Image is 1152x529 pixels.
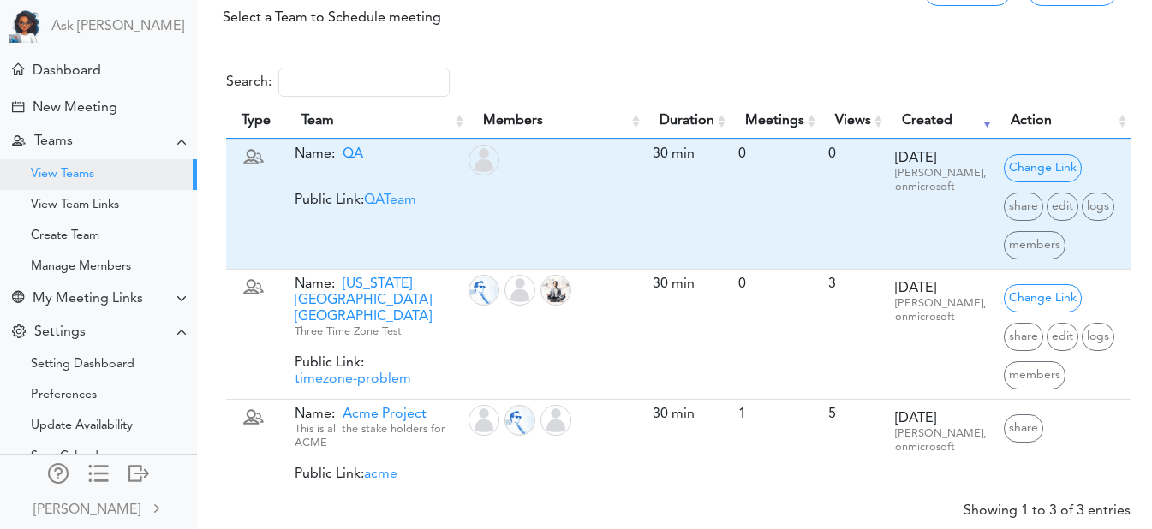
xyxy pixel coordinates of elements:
span: Share Link [1004,193,1043,221]
span: Team Details [1082,323,1114,351]
span: Acme Project [335,407,427,421]
a: QATeam [364,193,416,207]
div: [DATE] [895,151,987,194]
div: Create Team [31,232,99,241]
div: Change Settings [12,324,26,341]
div: Manage Members [31,263,131,271]
div: Teams [34,134,73,150]
small: [PERSON_NAME], onmicrosoft [895,428,987,453]
span: change member [1004,231,1065,259]
span: Edit Team [1047,323,1078,351]
a: acme [364,467,397,481]
span: Private [243,412,264,432]
span: Share Link [1004,323,1043,351]
span: Name: [295,147,363,161]
span: change member [1004,361,1065,389]
img: Vidya Pamidi/vidya@teamcaladi.onmicrosoft.com - Employee [540,405,571,436]
small: [PERSON_NAME], onmicrosoft [895,298,987,323]
span: Edit Team [1047,193,1078,221]
span: Name: [295,407,427,421]
img: Vidya Pamidi/vidya@teamcaladi.onmicrosoft.com - Employee [504,275,535,306]
img: Vidya Pamidi/vidya@teamcaladi.onmicrosoft.com - Employee [469,145,499,175]
div: Home [12,63,24,75]
img: Dave Harding/raj@teamcaladi.onmicrosoft.com - Employee [469,275,499,306]
div: 1 [738,407,811,423]
span: Edit Public link for Team Calendar [1004,284,1082,312]
div: Log out [128,463,149,480]
th: Type [226,104,286,139]
div: Public Link: [295,276,459,388]
span: QA [335,147,363,161]
div: Public Link: [295,146,459,209]
span: Private [243,152,264,172]
small: [PERSON_NAME], onmicrosoft [895,168,987,193]
div: 0 [738,276,811,293]
div: Public Link: [295,407,459,483]
a: [PERSON_NAME] [2,489,195,527]
div: New Meeting [33,100,117,116]
a: timezone-problem [295,372,411,386]
img: Raj Lal/rajlal@live.com - Employee [540,275,571,306]
div: [DATE] [895,411,987,455]
th: Members: activate to sort column ascending [468,104,644,139]
label: Search: [226,68,450,97]
div: Update Availability [31,422,133,431]
a: Change side menu [88,463,109,487]
div: 30 min [653,407,721,423]
th: Meetings: activate to sort column ascending [730,104,820,139]
div: View Teams [31,170,94,179]
small: This is all the stake holders for ACME [295,424,445,449]
div: Share Meeting Link [12,291,24,307]
input: Search: [278,68,450,97]
th: Action: activate to sort column ascending [995,104,1131,139]
div: Sync Calendar [31,453,109,461]
div: 5 [828,407,878,423]
div: 0 [738,146,811,163]
div: Setting Dashboard [31,360,134,369]
th: Duration: activate to sort column ascending [644,104,730,139]
div: [DATE] [895,281,987,324]
small: Three Time Zone Test [295,326,402,337]
span: Edit Public link for Team Calendar [1004,154,1082,182]
div: Creating Meeting [12,101,24,113]
div: 0 [828,146,878,163]
th: Created: activate to sort column ascending [886,104,995,139]
span: Team Details [1082,193,1114,221]
p: Select a Team to Schedule meeting [211,8,880,28]
span: Private [243,282,264,302]
th: Views: activate to sort column ascending [820,104,886,139]
div: 30 min [653,146,721,163]
span: Share Link [1004,414,1043,443]
img: Mia Swift/mia@teamcaladi.onmicrosoft.com - Employee [469,405,499,436]
img: Dave Harding/raj@teamcaladi.onmicrosoft.com - Employee [504,405,535,436]
div: Preferences [31,391,97,400]
div: [PERSON_NAME] [33,500,140,520]
div: Dashboard [33,63,101,80]
th: Team: activate to sort column ascending [286,104,468,139]
span: [US_STATE] [GEOGRAPHIC_DATA] [GEOGRAPHIC_DATA] [295,277,432,324]
span: Name: [295,277,432,324]
div: Show only icons [88,463,109,480]
div: Settings [34,324,86,341]
img: Powered by TEAMCAL AI [9,9,43,43]
div: View Team Links [31,201,119,210]
div: 3 [828,276,878,293]
div: Manage Members and Externals [48,463,69,480]
div: My Meeting Links [33,291,143,307]
a: Ask [PERSON_NAME] [51,19,184,35]
div: 30 min [653,276,721,293]
div: Showing 1 to 3 of 3 entries [964,490,1131,521]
